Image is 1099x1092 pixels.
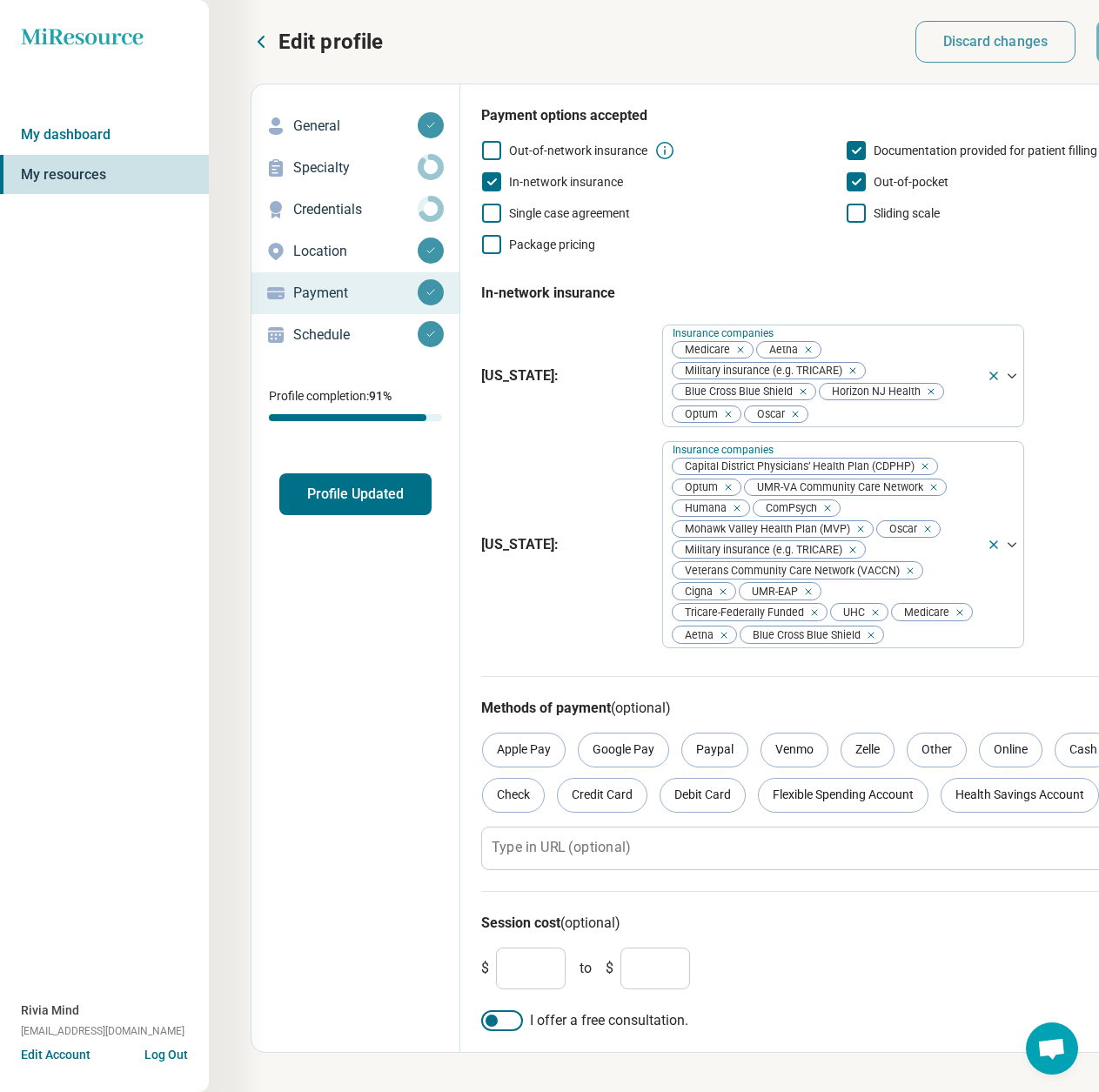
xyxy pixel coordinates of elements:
div: Health Savings Account [941,778,1099,813]
div: Flexible Spending Account [758,778,928,813]
div: Profile completion: [251,377,459,432]
span: Rivia Mind [21,1002,79,1020]
span: Blue Cross Blue Shield [673,384,798,400]
span: to [580,958,592,979]
span: Optum [673,479,723,496]
span: Package pricing [509,238,595,251]
button: Log Out [144,1046,188,1060]
button: Edit profile [251,28,383,56]
span: Military insurance (e.g. TRICARE) [673,363,848,379]
div: Paypal [681,733,748,767]
span: UMR-VA Community Care Network [745,479,928,496]
div: Check [482,778,545,813]
p: Edit profile [278,28,383,56]
span: UMR-EAP [740,583,803,600]
span: Humana [673,500,732,517]
p: Credentials [293,199,418,220]
span: Single case agreement [509,206,630,220]
button: Discard changes [915,21,1076,63]
p: General [293,116,418,137]
span: Medicare [673,342,735,358]
span: Oscar [877,521,922,538]
span: In-network insurance [509,175,623,189]
span: Capital District Physicians’ Health Plan (CDPHP) [673,459,920,475]
div: Google Pay [578,733,669,767]
label: Insurance companies [673,444,777,456]
span: Veterans Community Care Network (VACCN) [673,562,905,579]
span: Optum [673,406,723,423]
div: Online [979,733,1042,767]
span: ComPsych [754,500,822,517]
div: Venmo [761,733,828,767]
span: [EMAIL_ADDRESS][DOMAIN_NAME] [21,1023,184,1039]
div: Zelle [841,733,895,767]
button: Profile Updated [279,473,432,515]
p: Location [293,241,418,262]
span: Medicare [892,604,955,620]
div: Open chat [1026,1022,1078,1075]
div: Debit Card [660,778,746,813]
span: Aetna [757,342,803,358]
span: Blue Cross Blue Shield [740,626,866,643]
span: [US_STATE] : [481,365,648,386]
a: Payment [251,272,459,314]
a: Credentials [251,189,459,231]
span: Documentation provided for patient filling [874,144,1097,157]
div: Apple Pay [482,733,566,767]
span: 91 % [369,389,392,403]
span: (optional) [560,914,620,931]
a: Specialty [251,147,459,189]
span: UHC [831,604,870,620]
span: Out-of-network insurance [509,144,647,157]
div: Credit Card [557,778,647,813]
button: Edit Account [21,1046,90,1064]
div: Other [907,733,967,767]
p: Payment [293,283,418,304]
label: Type in URL (optional) [492,841,630,854]
label: Insurance companies [673,327,777,339]
span: Mohawk Valley Health Plan (MVP) [673,521,855,538]
span: $ [606,958,613,979]
span: Sliding scale [874,206,940,220]
span: [US_STATE] : [481,534,648,555]
a: General [251,105,459,147]
span: (optional) [611,700,671,716]
span: Military insurance (e.g. TRICARE) [673,541,848,558]
a: Schedule [251,314,459,356]
span: Cigna [673,583,718,600]
span: Out-of-pocket [874,175,948,189]
p: Specialty [293,157,418,178]
span: Oscar [745,406,790,423]
span: Tricare-Federally Funded [673,604,809,620]
a: Location [251,231,459,272]
span: Horizon NJ Health [820,384,926,400]
div: Profile completion [269,414,442,421]
legend: In-network insurance [481,269,615,318]
p: Schedule [293,325,418,345]
span: $ [481,958,489,979]
span: Aetna [673,626,719,643]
